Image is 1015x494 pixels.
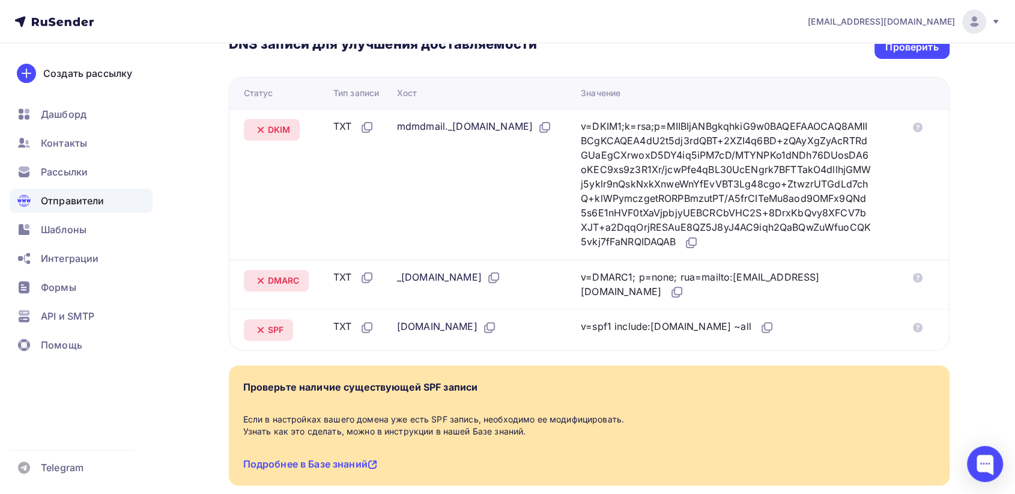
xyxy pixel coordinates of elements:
[333,87,379,99] div: Тип записи
[41,136,87,150] span: Контакты
[333,319,374,335] div: TXT
[41,165,88,179] span: Рассылки
[268,275,300,287] span: DMARC
[243,458,377,470] a: Подробнее в Базе знаний
[10,131,153,155] a: Контакты
[10,218,153,242] a: Шаблоны
[333,119,374,135] div: TXT
[41,280,76,294] span: Формы
[41,251,98,266] span: Интеграции
[268,124,291,136] span: DKIM
[41,107,86,121] span: Дашборд
[10,160,153,184] a: Рассылки
[229,35,537,55] h3: DNS записи для улучшения доставляемости
[243,380,478,394] div: Проверьте наличие существующей SPF записи
[808,16,955,28] span: [EMAIL_ADDRESS][DOMAIN_NAME]
[41,194,105,208] span: Отправители
[10,102,153,126] a: Дашборд
[268,324,283,336] span: SPF
[581,87,620,99] div: Значение
[397,319,497,335] div: [DOMAIN_NAME]
[244,87,273,99] div: Статус
[243,413,935,438] div: Если в настройках вашего домена уже есть SPF запись, необходимо ее модифицировать. Узнать как это...
[397,87,417,99] div: Хост
[10,189,153,213] a: Отправители
[10,275,153,299] a: Формы
[41,338,82,352] span: Помощь
[885,40,938,54] div: Проверить
[41,222,86,237] span: Шаблоны
[397,270,501,285] div: _[DOMAIN_NAME]
[808,10,1001,34] a: [EMAIL_ADDRESS][DOMAIN_NAME]
[333,270,374,285] div: TXT
[43,66,132,81] div: Создать рассылку
[581,119,871,250] div: v=DKIM1;k=rsa;p=MIIBIjANBgkqhkiG9w0BAQEFAAOCAQ8AMIIBCgKCAQEA4dU2t5dj3rdQBT+2XZI4q6BD+zQAyXgZyAcRT...
[397,119,552,135] div: mdmdmail._[DOMAIN_NAME]
[581,319,774,335] div: v=spf1 include:[DOMAIN_NAME] ~all
[41,460,83,475] span: Telegram
[581,270,871,300] div: v=DMARC1; p=none; rua=mailto:[EMAIL_ADDRESS][DOMAIN_NAME]
[41,309,94,323] span: API и SMTP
